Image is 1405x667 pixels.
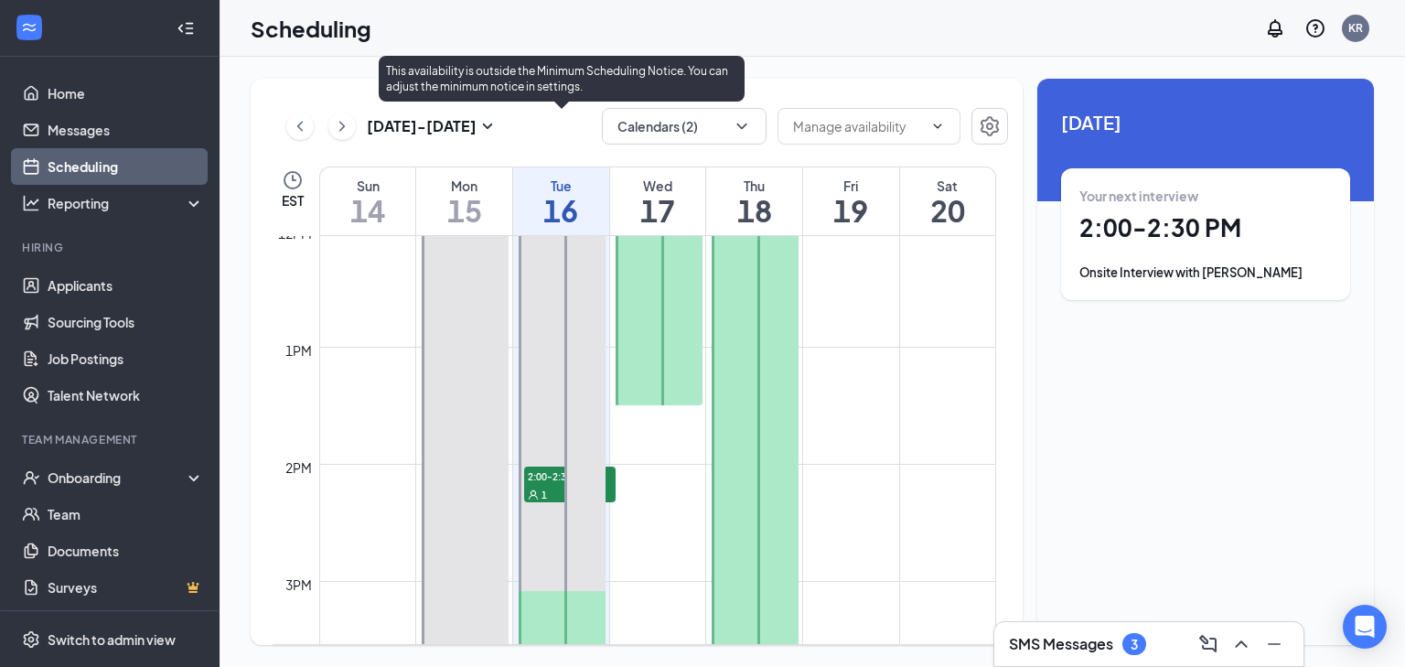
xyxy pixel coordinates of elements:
h1: 19 [803,195,899,226]
span: 1 [542,489,547,501]
div: Sun [320,177,415,195]
h1: 14 [320,195,415,226]
svg: Settings [22,630,40,649]
div: 3pm [282,575,316,595]
svg: ChevronUp [1230,633,1252,655]
a: Messages [48,112,204,148]
svg: ChevronDown [733,117,751,135]
div: 3 [1131,637,1138,652]
a: Team [48,496,204,533]
a: September 16, 2025 [513,167,609,235]
svg: Clock [282,169,304,191]
svg: Notifications [1264,17,1286,39]
svg: ChevronLeft [291,115,309,137]
svg: SmallChevronDown [477,115,499,137]
div: This availability is outside the Minimum Scheduling Notice. You can adjust the minimum notice in ... [379,56,745,102]
a: September 15, 2025 [416,167,512,235]
div: KR [1348,20,1363,36]
a: September 17, 2025 [610,167,706,235]
h1: 2:00 - 2:30 PM [1079,212,1332,243]
div: Tue [513,177,609,195]
a: September 18, 2025 [706,167,802,235]
div: Switch to admin view [48,630,176,649]
div: Onsite Interview with [PERSON_NAME] [1079,264,1332,282]
svg: User [528,489,539,500]
div: Fri [803,177,899,195]
button: Minimize [1260,629,1289,659]
a: Applicants [48,267,204,304]
a: September 20, 2025 [900,167,995,235]
svg: ComposeMessage [1197,633,1219,655]
a: Scheduling [48,148,204,185]
svg: Minimize [1263,633,1285,655]
h1: 15 [416,195,512,226]
h3: SMS Messages [1009,634,1113,654]
a: September 14, 2025 [320,167,415,235]
button: ChevronRight [328,113,356,140]
div: Onboarding [48,468,188,487]
h1: 20 [900,195,995,226]
a: Home [48,75,204,112]
a: Talent Network [48,377,204,414]
div: Your next interview [1079,187,1332,205]
button: Settings [971,108,1008,145]
h1: 18 [706,195,802,226]
div: Wed [610,177,706,195]
svg: Analysis [22,194,40,212]
span: 2:00-2:30 PM [524,467,616,485]
h1: Scheduling [251,13,371,44]
a: Job Postings [48,340,204,377]
svg: WorkstreamLogo [20,18,38,37]
svg: QuestionInfo [1304,17,1326,39]
button: Calendars (2)ChevronDown [602,108,767,145]
h1: 17 [610,195,706,226]
h1: 16 [513,195,609,226]
svg: ChevronDown [930,119,945,134]
button: ChevronUp [1227,629,1256,659]
span: EST [282,191,304,210]
div: Hiring [22,240,200,255]
svg: UserCheck [22,468,40,487]
span: [DATE] [1061,108,1350,136]
div: Open Intercom Messenger [1343,605,1387,649]
input: Manage availability [793,116,923,136]
a: September 19, 2025 [803,167,899,235]
div: Mon [416,177,512,195]
div: Sat [900,177,995,195]
div: Reporting [48,194,205,212]
div: Team Management [22,432,200,447]
svg: Settings [979,115,1001,137]
h3: [DATE] - [DATE] [367,116,477,136]
svg: Collapse [177,19,195,38]
div: Thu [706,177,802,195]
svg: ChevronRight [333,115,351,137]
button: ComposeMessage [1194,629,1223,659]
a: Documents [48,533,204,569]
button: ChevronLeft [286,113,314,140]
div: 2pm [282,457,316,478]
a: SurveysCrown [48,569,204,606]
div: 1pm [282,340,316,360]
a: Sourcing Tools [48,304,204,340]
